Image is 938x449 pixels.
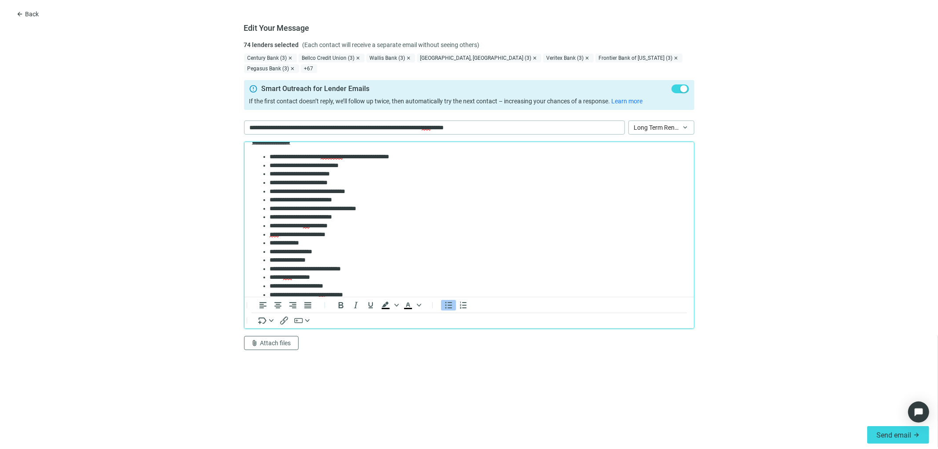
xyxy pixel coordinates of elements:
[262,84,370,93] span: Smart Outreach for Lender Emails
[366,54,415,62] div: Wallis Bank (3)
[244,54,297,62] div: Century Bank (3)
[260,339,291,347] span: Attach files
[356,55,361,61] span: close
[288,55,293,61] span: close
[244,336,299,350] button: attach_fileAttach files
[255,315,277,326] button: Insert merge tag
[9,7,46,21] button: arrow_backBack
[441,300,456,310] button: Bullet list
[363,300,378,310] button: Underline
[400,300,422,310] div: Text color Black
[333,300,348,310] button: Bold
[25,11,39,18] span: Back
[543,54,594,62] div: Veritex Bank (3)
[674,55,679,61] span: close
[252,339,259,347] span: attach_file
[285,300,300,310] button: Align right
[303,40,480,49] span: (Each contact will receive a separate email without seeing others)
[595,54,683,62] div: Frontier Bank of [US_STATE] (3)
[245,142,694,297] iframe: Rich Text Area
[406,55,412,61] span: close
[270,300,285,310] button: Align center
[908,402,929,423] div: Open Intercom Messenger
[255,300,270,310] button: Align left
[16,11,23,18] span: arrow_back
[249,97,689,106] div: If the first contact doesn’t reply, we’ll follow up twice, then automatically try the next contac...
[913,431,920,438] span: arrow_forward
[876,431,911,439] span: Send email
[612,98,643,105] a: Learn more
[299,54,365,62] div: Bellco Credit Union (3)
[348,300,363,310] button: Italic
[533,55,538,61] span: close
[290,66,296,71] span: close
[301,64,317,73] span: + 67
[417,54,541,62] div: [GEOGRAPHIC_DATA], [GEOGRAPHIC_DATA] (3)
[456,300,471,310] button: Numbered list
[249,84,258,93] span: error
[244,23,310,33] h1: Edit Your Message
[867,426,929,444] button: Send emailarrow_forward
[378,300,400,310] div: Background color Black
[276,315,291,326] button: Insert/edit link
[300,300,315,310] button: Justify
[244,40,299,49] span: 74 lenders selected
[244,64,299,73] div: Pegasus Bank (3)
[585,55,590,61] span: close
[634,121,689,134] span: Long Term Rental Loan - Purchase/Refinance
